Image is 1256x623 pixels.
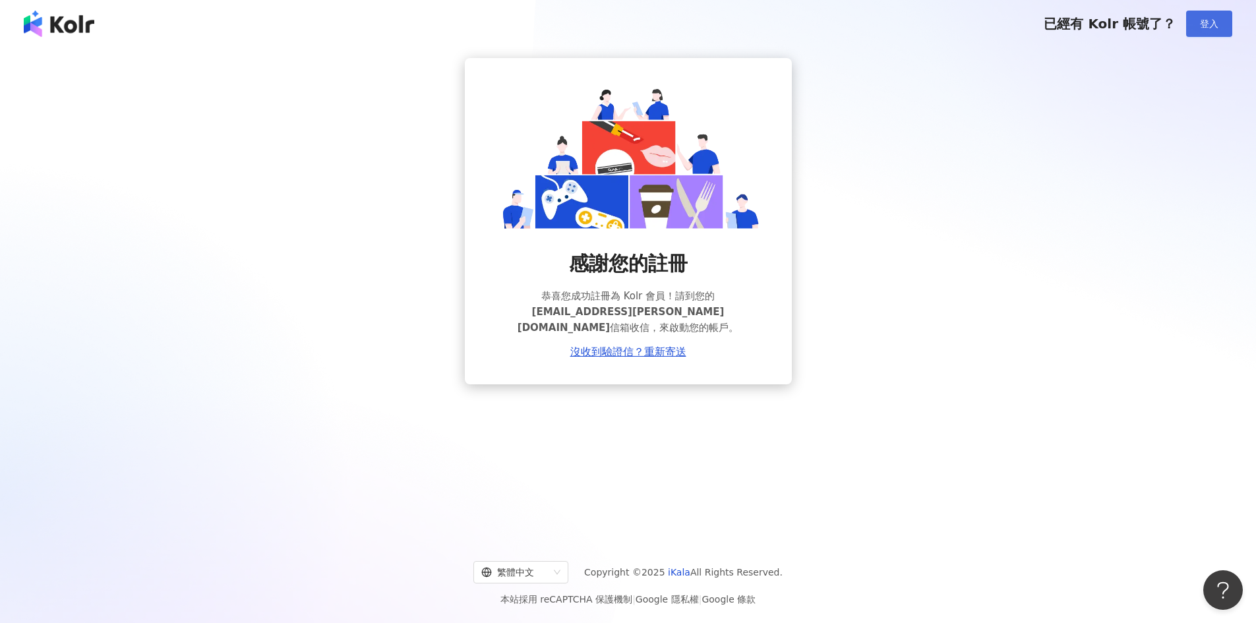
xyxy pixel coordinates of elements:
img: logo [24,11,94,37]
span: Copyright © 2025 All Rights Reserved. [584,564,783,580]
span: [EMAIL_ADDRESS][PERSON_NAME][DOMAIN_NAME] [518,306,725,334]
img: register success [496,84,760,229]
span: | [632,594,636,605]
div: 繁體中文 [481,562,549,583]
span: 感謝您的註冊 [569,250,688,278]
a: iKala [668,567,690,578]
span: 已經有 Kolr 帳號了？ [1044,16,1176,32]
span: | [699,594,702,605]
button: 登入 [1186,11,1232,37]
span: 恭喜您成功註冊為 Kolr 會員！請到您的 信箱收信，來啟動您的帳戶。 [496,288,760,336]
a: Google 條款 [702,594,756,605]
a: 沒收到驗證信？重新寄送 [570,346,686,358]
iframe: Help Scout Beacon - Open [1203,570,1243,610]
a: Google 隱私權 [636,594,699,605]
span: 登入 [1200,18,1218,29]
span: 本站採用 reCAPTCHA 保護機制 [500,591,756,607]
